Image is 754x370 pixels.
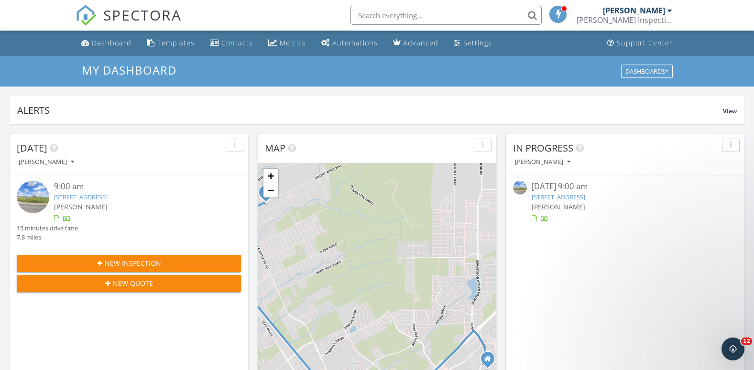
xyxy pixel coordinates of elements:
[403,38,438,47] div: Advanced
[723,107,737,115] span: View
[17,181,241,242] a: 9:00 am [STREET_ADDRESS] [PERSON_NAME] 15 minutes drive time 7.8 miles
[263,183,278,197] a: Zoom out
[532,193,585,201] a: [STREET_ADDRESS]
[143,34,198,52] a: Templates
[621,65,673,78] button: Dashboards
[721,337,744,360] iframe: Intercom live chat
[741,337,752,345] span: 12
[17,156,76,169] button: [PERSON_NAME]
[513,141,573,154] span: In Progress
[515,159,570,165] div: [PERSON_NAME]
[263,169,278,183] a: Zoom in
[317,34,382,52] a: Automations (Basic)
[17,104,723,117] div: Alerts
[76,5,97,26] img: The Best Home Inspection Software - Spectora
[54,193,108,201] a: [STREET_ADDRESS]
[17,275,241,292] button: New Quote
[450,34,496,52] a: Settings
[76,13,182,33] a: SPECTORA
[17,255,241,272] button: New Inspection
[19,159,74,165] div: [PERSON_NAME]
[54,202,108,211] span: [PERSON_NAME]
[113,278,153,288] span: New Quote
[265,141,285,154] span: Map
[577,15,672,25] div: Alberson Inspection Service
[513,181,527,195] img: streetview
[332,38,378,47] div: Automations
[563,287,754,335] iframe: Intercom notifications message
[82,62,176,78] span: My Dashboard
[103,5,182,25] span: SPECTORA
[206,34,257,52] a: Contacts
[513,156,572,169] button: [PERSON_NAME]
[603,6,665,15] div: [PERSON_NAME]
[17,224,78,233] div: 15 minutes drive time
[92,38,131,47] div: Dashboard
[17,233,78,242] div: 7.8 miles
[513,181,737,223] a: [DATE] 9:00 am [STREET_ADDRESS] [PERSON_NAME]
[389,34,442,52] a: Advanced
[463,38,492,47] div: Settings
[157,38,195,47] div: Templates
[532,181,719,193] div: [DATE] 9:00 am
[17,181,49,213] img: streetview
[603,34,677,52] a: Support Center
[54,181,222,193] div: 9:00 am
[488,359,493,364] div: 4355 Rose Gold Street, Las Cruces NM 88011
[280,38,306,47] div: Metrics
[350,6,542,25] input: Search everything...
[532,202,585,211] span: [PERSON_NAME]
[77,34,135,52] a: Dashboard
[17,141,47,154] span: [DATE]
[617,38,673,47] div: Support Center
[625,68,668,75] div: Dashboards
[264,34,310,52] a: Metrics
[221,38,253,47] div: Contacts
[105,258,161,268] span: New Inspection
